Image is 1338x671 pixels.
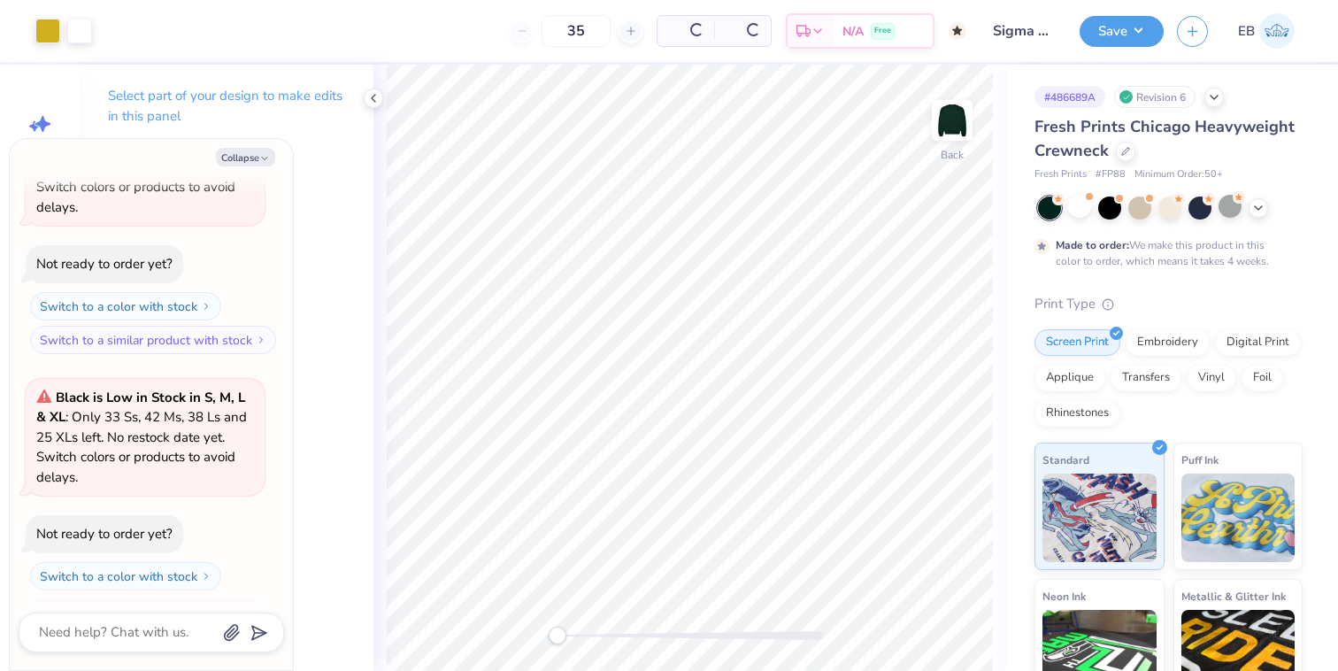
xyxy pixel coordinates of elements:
[980,13,1066,49] input: Untitled Design
[1187,365,1236,391] div: Vinyl
[256,335,266,345] img: Switch to a similar product with stock
[201,571,211,582] img: Switch to a color with stock
[934,103,970,138] img: Back
[1096,167,1126,182] span: # FP88
[216,148,275,166] button: Collapse
[1181,587,1286,605] span: Metallic & Glitter Ink
[36,389,247,486] span: : Only 33 Ss, 42 Ms, 38 Ls and 25 XLs left. No restock date yet. Switch colors or products to avo...
[1126,329,1210,356] div: Embroidery
[1042,451,1089,469] span: Standard
[1042,474,1157,562] img: Standard
[36,525,173,543] div: Not ready to order yet?
[1056,238,1129,252] strong: Made to order:
[549,627,566,644] div: Accessibility label
[30,326,276,354] button: Switch to a similar product with stock
[201,301,211,312] img: Switch to a color with stock
[1114,86,1196,108] div: Revision 6
[874,25,891,37] span: Free
[1034,167,1087,182] span: Fresh Prints
[1215,329,1301,356] div: Digital Print
[108,86,345,127] p: Select part of your design to make edits in this panel
[1034,116,1295,161] span: Fresh Prints Chicago Heavyweight Crewneck
[1181,474,1296,562] img: Puff Ink
[1242,365,1283,391] div: Foil
[542,15,611,47] input: – –
[1181,451,1219,469] span: Puff Ink
[1042,587,1086,605] span: Neon Ink
[30,562,221,590] button: Switch to a color with stock
[842,22,864,41] span: N/A
[1034,86,1105,108] div: # 486689A
[1111,365,1181,391] div: Transfers
[30,292,221,320] button: Switch to a color with stock
[1134,167,1223,182] span: Minimum Order: 50 +
[1238,21,1255,42] span: EB
[1230,13,1303,49] a: EB
[1034,400,1120,427] div: Rhinestones
[1034,365,1105,391] div: Applique
[36,119,251,216] span: : Only 90 Ss, 219 Ms, 241 Ls and 82 XLs left. No restock date yet. Switch colors or products to a...
[1034,294,1303,314] div: Print Type
[1034,329,1120,356] div: Screen Print
[1259,13,1295,49] img: Emily Breit
[36,389,245,427] strong: Black is Low in Stock in S, M, L & XL
[36,255,173,273] div: Not ready to order yet?
[941,147,964,163] div: Back
[1056,237,1273,269] div: We make this product in this color to order, which means it takes 4 weeks.
[1080,16,1164,47] button: Save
